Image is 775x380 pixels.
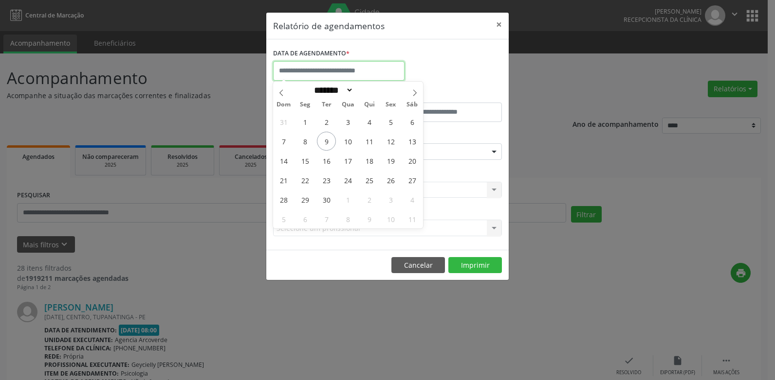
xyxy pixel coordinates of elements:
span: Outubro 11, 2025 [403,209,422,228]
span: Outubro 2, 2025 [360,190,379,209]
span: Setembro 22, 2025 [295,171,314,190]
input: Year [353,85,386,95]
span: Setembro 27, 2025 [403,171,422,190]
span: Sáb [402,102,423,108]
span: Setembro 16, 2025 [317,151,336,170]
span: Setembro 23, 2025 [317,171,336,190]
span: Ter [316,102,337,108]
span: Outubro 7, 2025 [317,209,336,228]
button: Imprimir [448,257,502,274]
span: Dom [273,102,295,108]
span: Outubro 4, 2025 [403,190,422,209]
span: Seg [295,102,316,108]
span: Qua [337,102,359,108]
span: Setembro 1, 2025 [295,112,314,131]
span: Setembro 5, 2025 [381,112,400,131]
span: Setembro 9, 2025 [317,132,336,151]
span: Setembro 19, 2025 [381,151,400,170]
span: Setembro 17, 2025 [338,151,357,170]
h5: Relatório de agendamentos [273,19,385,32]
label: ATÉ [390,87,502,103]
button: Cancelar [391,257,445,274]
span: Outubro 6, 2025 [295,209,314,228]
span: Setembro 20, 2025 [403,151,422,170]
span: Setembro 4, 2025 [360,112,379,131]
span: Setembro 7, 2025 [274,132,293,151]
span: Setembro 26, 2025 [381,171,400,190]
span: Setembro 24, 2025 [338,171,357,190]
span: Qui [359,102,380,108]
span: Setembro 29, 2025 [295,190,314,209]
span: Setembro 2, 2025 [317,112,336,131]
span: Agosto 31, 2025 [274,112,293,131]
span: Setembro 8, 2025 [295,132,314,151]
span: Sex [380,102,402,108]
span: Setembro 13, 2025 [403,132,422,151]
span: Outubro 5, 2025 [274,209,293,228]
span: Setembro 21, 2025 [274,171,293,190]
span: Setembro 30, 2025 [317,190,336,209]
span: Outubro 1, 2025 [338,190,357,209]
span: Setembro 3, 2025 [338,112,357,131]
span: Setembro 6, 2025 [403,112,422,131]
span: Setembro 14, 2025 [274,151,293,170]
span: Setembro 10, 2025 [338,132,357,151]
span: Outubro 10, 2025 [381,209,400,228]
label: DATA DE AGENDAMENTO [273,46,350,61]
span: Setembro 28, 2025 [274,190,293,209]
span: Setembro 25, 2025 [360,171,379,190]
span: Outubro 8, 2025 [338,209,357,228]
button: Close [489,13,509,36]
span: Setembro 18, 2025 [360,151,379,170]
span: Outubro 9, 2025 [360,209,379,228]
span: Setembro 11, 2025 [360,132,379,151]
span: Setembro 12, 2025 [381,132,400,151]
span: Setembro 15, 2025 [295,151,314,170]
span: Outubro 3, 2025 [381,190,400,209]
select: Month [311,85,353,95]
